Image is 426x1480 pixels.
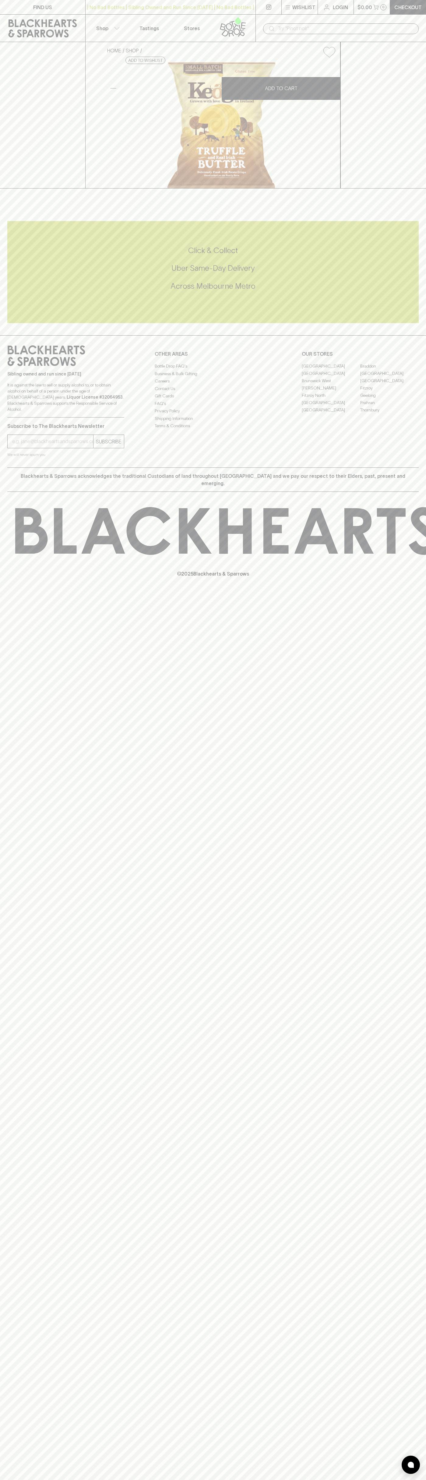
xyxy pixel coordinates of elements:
[302,362,360,370] a: [GEOGRAPHIC_DATA]
[357,4,372,11] p: $0.00
[7,452,124,458] p: We will never spam you
[394,4,422,11] p: Checkout
[302,399,360,406] a: [GEOGRAPHIC_DATA]
[86,15,128,42] button: Shop
[155,407,272,415] a: Privacy Policy
[184,25,200,32] p: Stores
[278,24,414,33] input: Try "Pinot noir"
[126,48,139,53] a: SHOP
[107,48,121,53] a: HOME
[155,350,272,358] p: OTHER AREAS
[333,4,348,11] p: Login
[360,399,419,406] a: Prahran
[360,392,419,399] a: Geelong
[7,281,419,291] h5: Across Melbourne Metro
[102,62,340,188] img: 38624.png
[7,263,419,273] h5: Uber Same-Day Delivery
[155,400,272,407] a: FAQ's
[7,422,124,430] p: Subscribe to The Blackhearts Newsletter
[302,406,360,414] a: [GEOGRAPHIC_DATA]
[302,350,419,358] p: OUR STORES
[67,395,123,400] strong: Liquor License #32064953
[360,362,419,370] a: Braddon
[360,406,419,414] a: Thornbury
[408,1462,414,1468] img: bubble-icon
[7,371,124,377] p: Sibling owned and run since [DATE]
[139,25,159,32] p: Tastings
[155,393,272,400] a: Gift Cards
[155,370,272,377] a: Business & Bulk Gifting
[360,370,419,377] a: [GEOGRAPHIC_DATA]
[302,370,360,377] a: [GEOGRAPHIC_DATA]
[93,435,124,448] button: SUBSCRIBE
[7,221,419,323] div: Call to action block
[321,44,338,60] button: Add to wishlist
[96,25,108,32] p: Shop
[265,85,297,92] p: ADD TO CART
[155,385,272,392] a: Contact Us
[33,4,52,11] p: FIND US
[7,245,419,255] h5: Click & Collect
[155,422,272,430] a: Terms & Conditions
[12,472,414,487] p: Blackhearts & Sparrows acknowledges the traditional Custodians of land throughout [GEOGRAPHIC_DAT...
[360,384,419,392] a: Fitzroy
[96,438,121,445] p: SUBSCRIBE
[12,437,93,446] input: e.g. jane@blackheartsandsparrows.com.au
[382,5,385,9] p: 0
[302,392,360,399] a: Fitzroy North
[360,377,419,384] a: [GEOGRAPHIC_DATA]
[125,57,165,64] button: Add to wishlist
[128,15,171,42] a: Tastings
[155,415,272,422] a: Shipping Information
[155,378,272,385] a: Careers
[222,77,340,100] button: ADD TO CART
[302,377,360,384] a: Brunswick West
[292,4,315,11] p: Wishlist
[302,384,360,392] a: [PERSON_NAME]
[171,15,213,42] a: Stores
[155,363,272,370] a: Bottle Drop FAQ's
[7,382,124,412] p: It is against the law to sell or supply alcohol to, or to obtain alcohol on behalf of a person un...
